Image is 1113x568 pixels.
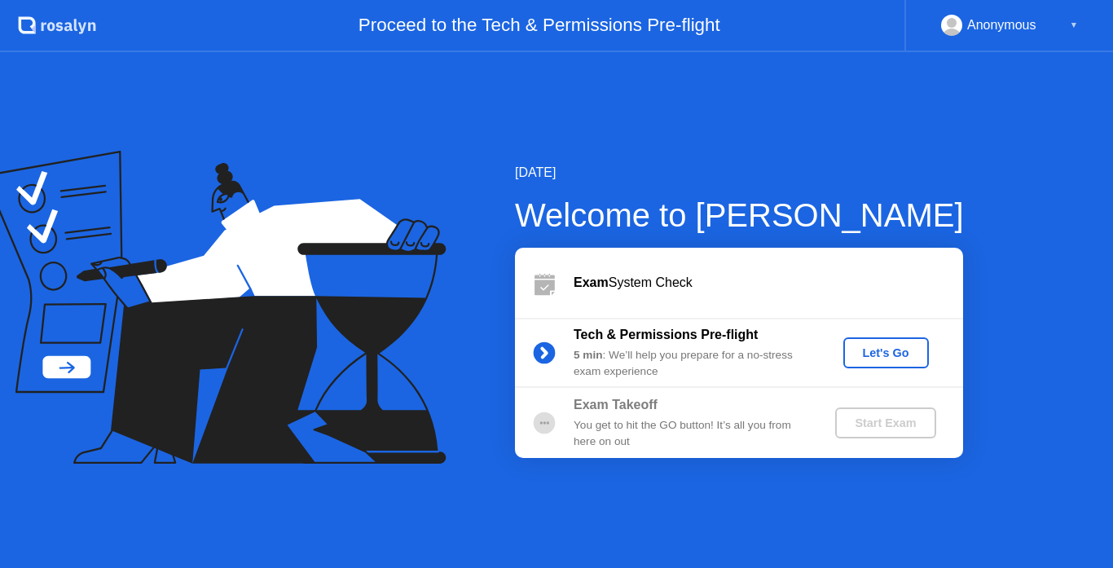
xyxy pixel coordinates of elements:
[574,273,963,293] div: System Check
[1070,15,1078,36] div: ▼
[574,275,609,289] b: Exam
[574,417,808,451] div: You get to hit the GO button! It’s all you from here on out
[850,346,922,359] div: Let's Go
[835,407,935,438] button: Start Exam
[574,349,603,361] b: 5 min
[967,15,1036,36] div: Anonymous
[574,328,758,341] b: Tech & Permissions Pre-flight
[515,163,964,183] div: [DATE]
[574,398,658,412] b: Exam Takeoff
[574,347,808,381] div: : We’ll help you prepare for a no-stress exam experience
[843,337,929,368] button: Let's Go
[842,416,929,429] div: Start Exam
[515,191,964,240] div: Welcome to [PERSON_NAME]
